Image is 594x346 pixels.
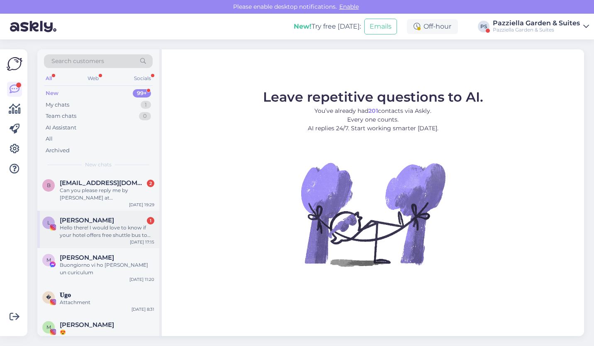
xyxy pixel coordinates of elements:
[46,89,58,97] div: New
[493,20,589,33] a: Pazziella Garden & SuitesPazziella Garden & Suites
[493,20,580,27] div: Pazziella Garden & Suites
[294,22,312,30] b: New!
[60,329,154,336] div: 😍
[147,217,154,224] div: 1
[46,101,69,109] div: My chats
[51,57,104,66] span: Search customers
[141,101,151,109] div: 1
[147,180,154,187] div: 2
[131,306,154,312] div: [DATE] 8:31
[46,135,53,143] div: All
[46,257,51,263] span: M
[478,21,489,32] div: PS
[46,294,51,300] span: �
[60,291,71,299] span: 𝐔𝐠𝐨
[60,261,154,276] div: Buongiorno vi ho [PERSON_NAME] un curiculum
[263,107,483,133] p: You’ve already had contacts via Askly. Every one counts. AI replies 24/7. Start working smarter [...
[60,224,154,239] div: Hello there! I would love to know if your hotel offers free shuttle bus to the [GEOGRAPHIC_DATA]?
[60,179,146,187] span: betty_sze1980@yahoo.com
[7,56,22,72] img: Askly Logo
[337,3,361,10] span: Enable
[130,239,154,245] div: [DATE] 17:15
[129,276,154,283] div: [DATE] 11:20
[60,299,154,306] div: Attachment
[368,107,378,115] b: 201
[85,161,112,168] span: New chats
[46,124,76,132] div: AI Assistant
[46,146,70,155] div: Archived
[263,89,483,105] span: Leave repetitive questions to AI.
[139,112,151,120] div: 0
[60,187,154,202] div: Can you please reply me by [PERSON_NAME] at [PHONE_NUMBER]
[60,217,114,224] span: Lancer Zhu
[86,73,100,84] div: Web
[47,219,50,226] span: L
[364,19,397,34] button: Emails
[298,139,448,289] img: No Chat active
[47,182,51,188] span: b
[60,321,114,329] span: Melina Gison
[46,324,51,330] span: M
[132,73,153,84] div: Socials
[60,254,114,261] span: Michele Pescina
[133,89,151,97] div: 99+
[407,19,458,34] div: Off-hour
[129,202,154,208] div: [DATE] 19:29
[294,22,361,32] div: Try free [DATE]:
[44,73,54,84] div: All
[493,27,580,33] div: Pazziella Garden & Suites
[46,112,76,120] div: Team chats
